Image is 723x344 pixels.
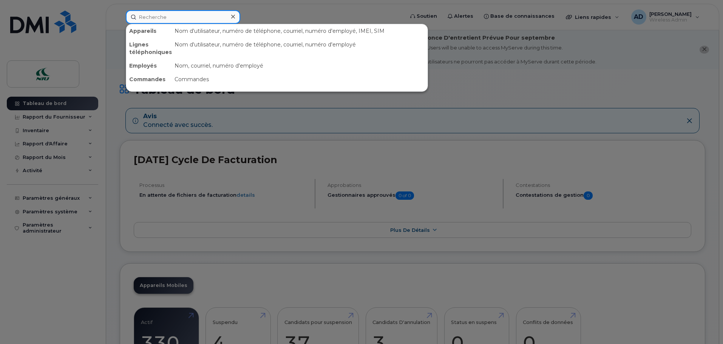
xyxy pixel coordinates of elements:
div: Commandes [171,73,428,86]
div: Appareils [126,24,171,38]
div: Nom, courriel, numéro d'employé [171,59,428,73]
div: Nom d'utilisateur, numéro de téléphone, courriel, numéro d'employé, IMEI, SIM [171,24,428,38]
div: Lignes téléphoniques [126,38,171,59]
div: Commandes [126,73,171,86]
div: Employés [126,59,171,73]
div: Nom d'utilisateur, numéro de téléphone, courriel, numéro d'employé [171,38,428,59]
